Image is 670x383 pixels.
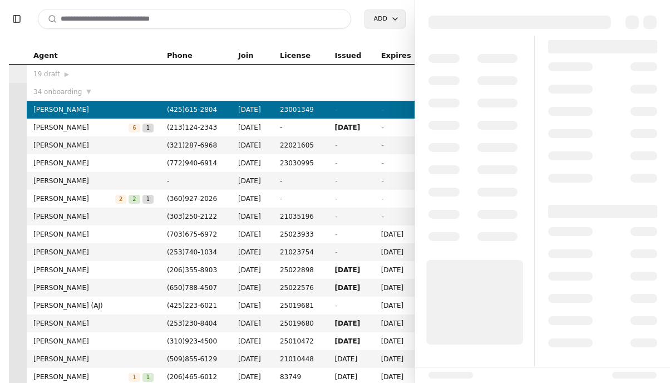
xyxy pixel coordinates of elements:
span: - [335,177,337,185]
span: - [335,230,337,238]
span: [DATE] [238,371,267,382]
span: 1 [142,124,154,132]
span: ▼ [86,87,91,97]
span: - [381,195,383,203]
span: - [381,177,383,185]
span: 21023754 [280,247,322,258]
span: 22021605 [280,140,322,151]
span: ( 253 ) 740 - 1034 [167,248,217,256]
span: ( 509 ) 855 - 6129 [167,355,217,363]
span: 25022576 [280,282,322,293]
span: [PERSON_NAME] [33,318,154,329]
span: - [381,106,383,114]
span: [DATE] [335,318,368,329]
span: [DATE] [238,318,267,329]
span: - [335,302,337,310]
span: [PERSON_NAME] [33,193,115,204]
span: Issued [335,50,362,62]
button: 2 [115,193,126,204]
span: 6 [129,124,140,132]
span: ( 321 ) 287 - 6968 [167,141,217,149]
span: 2 [129,195,140,204]
span: [DATE] [335,371,368,382]
span: [DATE] [238,282,267,293]
span: 25022898 [280,264,322,276]
span: 83749 [280,371,322,382]
span: ( 303 ) 250 - 2122 [167,213,217,220]
span: ( 425 ) 615 - 2804 [167,106,217,114]
span: Agent [33,50,58,62]
span: ▶ [65,70,69,80]
span: [DATE] [335,336,368,347]
span: [DATE] [335,282,368,293]
span: ( 310 ) 923 - 4500 [167,337,217,345]
span: - [280,122,322,133]
span: 34 onboarding [33,86,82,97]
span: - [335,213,337,220]
span: [DATE] [381,371,430,382]
span: - [381,141,383,149]
span: 2 [115,195,126,204]
span: [DATE] [238,211,267,222]
span: ( 425 ) 223 - 6021 [167,302,217,310]
span: - [335,195,337,203]
span: [PERSON_NAME] [33,264,154,276]
span: 23001349 [280,104,322,115]
span: Join [238,50,253,62]
span: ( 772 ) 940 - 6914 [167,159,217,167]
button: 2 [129,193,140,204]
span: [DATE] [238,264,267,276]
span: 25019680 [280,318,322,329]
span: - [335,159,337,167]
span: 1 [142,195,154,204]
span: [PERSON_NAME] [33,175,154,186]
span: [PERSON_NAME] [33,353,154,365]
span: [DATE] [381,264,430,276]
span: - [381,159,383,167]
span: [DATE] [381,353,430,365]
span: - [381,213,383,220]
span: 21010448 [280,353,322,365]
span: [PERSON_NAME] [33,122,129,133]
span: [PERSON_NAME] [33,336,154,347]
div: 19 draft [33,68,154,80]
span: [DATE] [238,158,267,169]
span: - [381,124,383,131]
span: [PERSON_NAME] [33,140,154,151]
span: [PERSON_NAME] [33,158,154,169]
span: 1 [142,373,154,382]
span: [PERSON_NAME] [33,371,129,382]
span: [PERSON_NAME] (AJ) [33,300,154,311]
span: [DATE] [381,282,430,293]
span: - [335,106,337,114]
span: 23030995 [280,158,322,169]
button: 1 [142,371,154,382]
span: - [335,141,337,149]
span: ( 253 ) 230 - 8404 [167,320,217,327]
span: [DATE] [381,318,430,329]
span: [PERSON_NAME] [33,282,154,293]
span: [PERSON_NAME] [33,211,154,222]
span: ( 650 ) 788 - 4507 [167,284,217,292]
span: [DATE] [381,247,430,258]
span: [DATE] [238,122,267,133]
span: 25023933 [280,229,322,240]
span: Phone [167,50,193,62]
span: - [280,175,322,186]
span: [PERSON_NAME] [33,104,154,115]
span: [DATE] [238,300,267,311]
span: [DATE] [238,336,267,347]
span: [DATE] [381,336,430,347]
span: - [167,175,225,186]
span: [DATE] [238,140,267,151]
span: ( 360 ) 927 - 2026 [167,195,217,203]
span: [DATE] [381,229,430,240]
span: [DATE] [238,104,267,115]
button: 6 [129,122,140,133]
span: - [335,248,337,256]
button: 1 [142,193,154,204]
span: 25010472 [280,336,322,347]
span: Expires [381,50,411,62]
span: [DATE] [335,264,368,276]
span: ( 213 ) 124 - 2343 [167,124,217,131]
